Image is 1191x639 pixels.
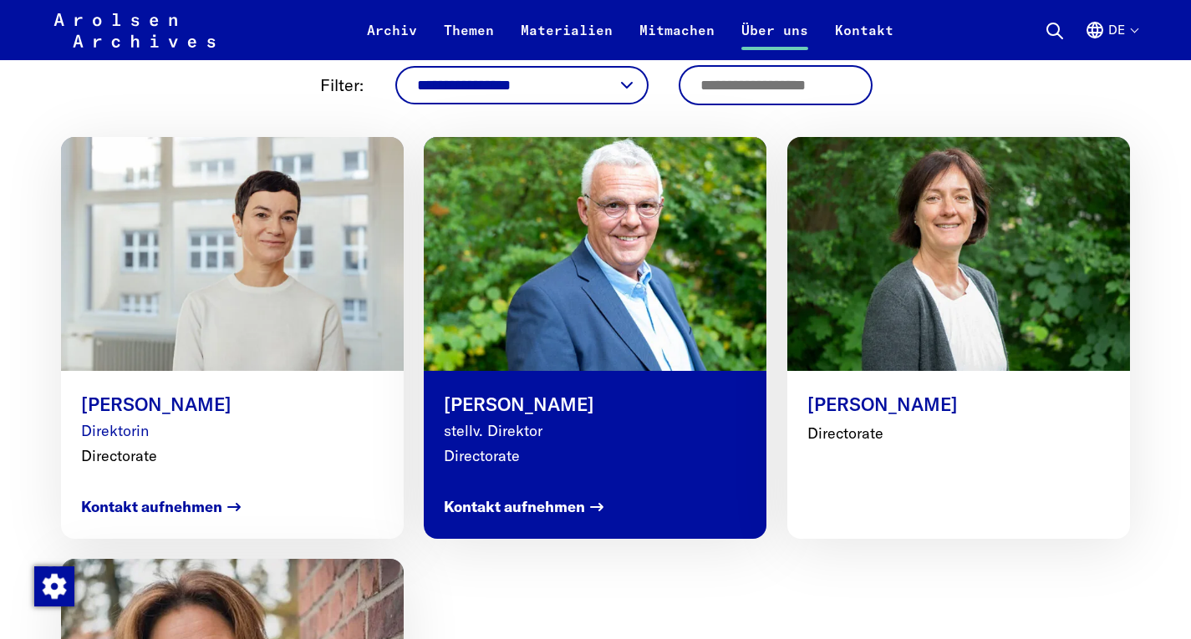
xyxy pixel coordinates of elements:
strong: Kontakt aufnehmen [444,496,585,519]
a: Kontakt aufnehmen [444,496,607,519]
button: Deutsch, Sprachauswahl [1085,20,1138,60]
p: Directorate [807,422,1110,444]
img: Steffen Baumheier [407,125,784,383]
img: Floriane Azoulay [61,137,404,371]
a: Über uns [728,20,822,60]
a: Materialien [507,20,626,60]
p: Direktorin [81,420,384,443]
p: Filter: [320,73,364,98]
a: Mitmachen [626,20,728,60]
p: [PERSON_NAME] [444,391,746,418]
p: Directorate [444,444,746,467]
strong: Kontakt aufnehmen [81,496,222,519]
select: Abteilungen [397,68,647,103]
input: Geben Sie den Namen oder die Position ein, um die Liste zu filtern. [680,67,871,104]
img: Martina Quehl [787,137,1130,371]
p: [PERSON_NAME] [81,391,384,418]
a: Kontakt [822,20,907,60]
nav: Primär [354,10,907,50]
img: Zustimmung ändern [34,566,74,606]
a: Themen [430,20,507,60]
p: Directorate [81,444,384,467]
a: Archiv [354,20,430,60]
p: [PERSON_NAME] [807,391,1110,418]
a: Kontakt aufnehmen [81,496,244,519]
p: stellv. Direktor [444,420,746,443]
